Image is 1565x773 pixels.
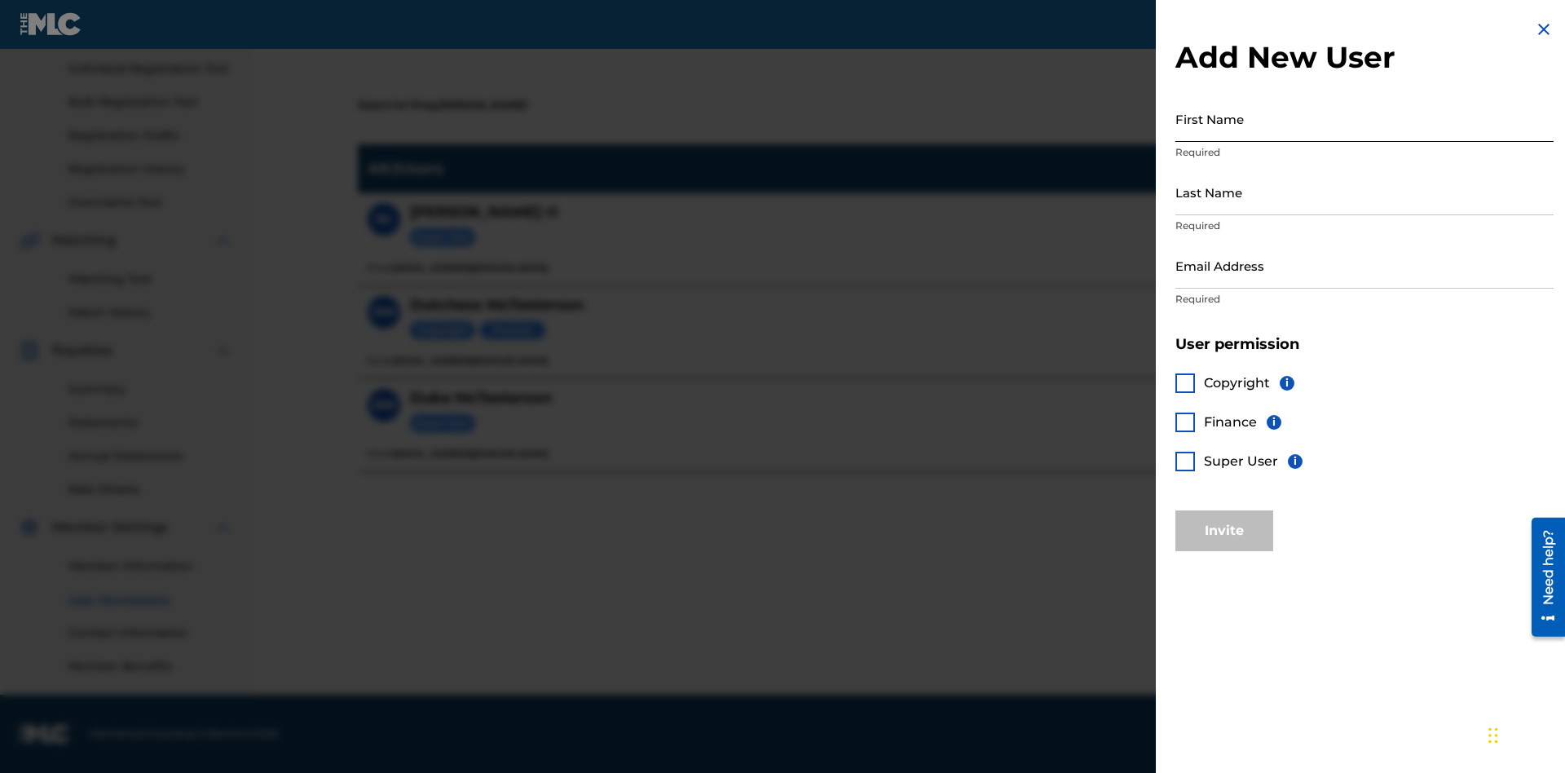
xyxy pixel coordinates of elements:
span: Copyright [1204,375,1270,391]
span: i [1280,376,1294,391]
iframe: Chat Widget [1483,695,1565,773]
span: Super User [1204,453,1278,469]
p: Required [1175,145,1554,160]
h2: Add New User [1175,39,1554,76]
h5: User permission [1175,335,1554,354]
iframe: Resource Center [1519,511,1565,645]
span: i [1288,454,1303,469]
span: i [1267,415,1281,430]
p: Required [1175,292,1554,307]
div: Drag [1488,711,1498,760]
p: Required [1175,219,1554,233]
span: Finance [1204,414,1257,430]
img: MLC Logo [20,12,82,36]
